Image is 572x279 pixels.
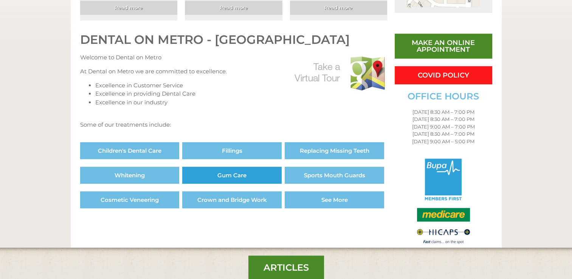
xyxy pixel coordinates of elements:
[304,172,365,178] span: Sports Mouth Guards
[395,34,492,59] a: Make an online appointment
[285,191,384,208] a: See More
[115,172,145,178] span: Whitening
[217,172,246,178] span: Gum Care
[264,263,309,272] span: Articles
[321,197,347,203] span: See More
[182,167,282,184] a: Gum Care
[95,90,388,98] li: Excellence in providing Dental Care
[80,67,388,76] p: At Dental on Metro we are committed to excellence.
[285,167,384,184] a: Sports Mouth Guards
[115,5,143,10] span: Read more
[80,167,180,184] a: Whitening
[182,191,282,208] a: Crown and Bridge Work
[222,148,242,153] span: Fillings
[101,197,159,203] span: Cosmetic Veneering
[80,53,388,62] p: Welcome to Dental on Metro
[324,5,352,10] span: Read more
[80,191,180,208] a: Cosmetic Veneering
[95,81,388,90] li: Excellence in Customer Service
[285,142,384,159] a: Replacing Missing Teeth
[290,1,388,20] a: Read more
[299,148,369,153] span: Replacing Missing Teeth
[95,98,388,107] li: Excellence in our industry
[80,121,388,129] p: Some of our treatments include:
[395,66,492,84] a: COVID Policy
[80,142,180,159] a: Children's Dental Care
[98,148,161,153] span: Children's Dental Care
[395,108,492,146] p: [DATE] 8:30 AM – 7:00 PM [DATE] 8:30 AM – 7:00 PM [DATE] 9:00 AM – 7:00 PM [DATE] 8:30 AM – 7:00 ...
[395,92,492,101] h3: OFFICE HOURS
[406,39,481,53] span: Make an online appointment
[80,1,178,20] a: Read more
[185,1,282,20] a: Read more
[197,197,267,203] span: Crown and Bridge Work
[182,142,282,159] a: Fillings
[220,5,248,10] span: Read more
[418,72,469,79] span: COVID Policy
[80,34,388,46] h2: DENTAL ON METRO - [GEOGRAPHIC_DATA]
